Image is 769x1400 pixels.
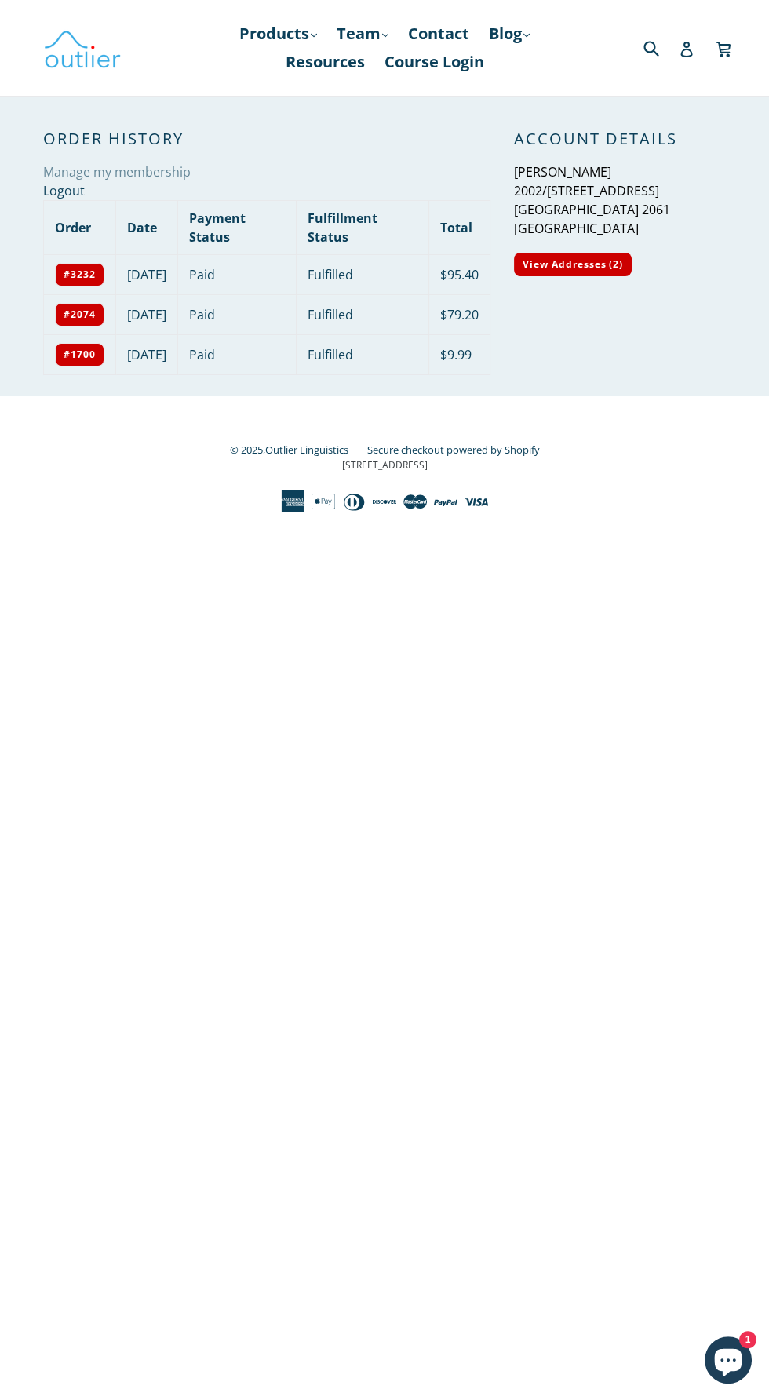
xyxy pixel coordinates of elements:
[43,163,191,180] a: Manage my membership
[115,294,177,334] td: [DATE]
[43,25,122,71] img: Outlier Linguistics
[297,200,429,254] th: Fulfillment Status
[278,48,373,76] a: Resources
[177,200,297,254] th: Payment Status
[44,200,116,254] th: Order
[231,20,325,48] a: Products
[400,20,477,48] a: Contact
[429,334,490,374] td: $9.99
[230,443,364,457] small: © 2025,
[329,20,396,48] a: Team
[55,263,104,286] a: #3232
[177,334,297,374] td: Paid
[514,253,632,276] a: View Addresses (2)
[514,162,726,238] p: [PERSON_NAME] 2002/[STREET_ADDRESS] [GEOGRAPHIC_DATA] 2061 [GEOGRAPHIC_DATA]
[297,254,429,294] td: Fulfilled
[265,443,348,457] a: Outlier Linguistics
[297,334,429,374] td: Fulfilled
[115,254,177,294] td: [DATE]
[429,294,490,334] td: $79.20
[429,200,490,254] th: Total
[700,1336,756,1387] inbox-online-store-chat: Shopify online store chat
[115,334,177,374] td: [DATE]
[43,458,726,472] p: [STREET_ADDRESS]
[367,443,540,457] a: Secure checkout powered by Shopify
[177,294,297,334] td: Paid
[481,20,538,48] a: Blog
[297,294,429,334] td: Fulfilled
[514,129,726,148] h2: Account Details
[43,129,490,148] h2: Order History
[377,48,492,76] a: Course Login
[429,254,490,294] td: $95.40
[115,200,177,254] th: Date
[640,31,683,64] input: Search
[177,254,297,294] td: Paid
[55,303,104,326] a: #2074
[43,182,85,199] a: Logout
[55,343,104,366] a: #1700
